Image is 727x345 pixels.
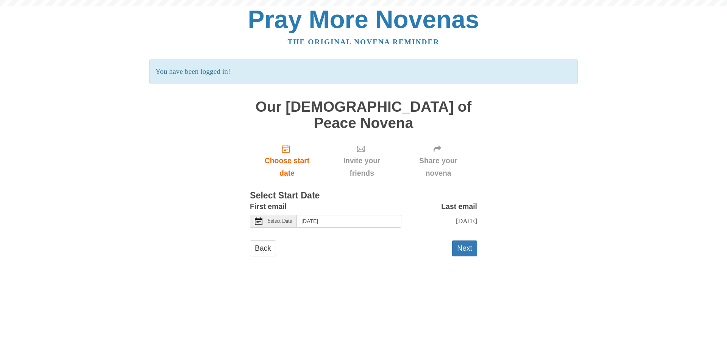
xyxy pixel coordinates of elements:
label: Last email [441,200,477,213]
h1: Our [DEMOGRAPHIC_DATA] of Peace Novena [250,99,477,131]
div: Click "Next" to confirm your start date first. [324,139,399,184]
button: Next [452,240,477,256]
a: The original novena reminder [288,38,440,46]
span: Select Date [268,219,292,224]
span: Choose start date [257,155,317,180]
a: Choose start date [250,139,324,184]
div: Click "Next" to confirm your start date first. [399,139,477,184]
p: You have been logged in! [149,59,577,84]
label: First email [250,200,287,213]
span: [DATE] [456,217,477,225]
a: Pray More Novenas [248,5,479,33]
span: Invite your friends [332,155,392,180]
span: Share your novena [407,155,470,180]
a: Back [250,240,276,256]
h3: Select Start Date [250,191,477,201]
